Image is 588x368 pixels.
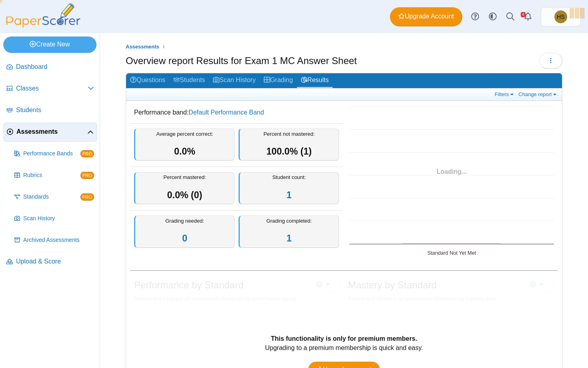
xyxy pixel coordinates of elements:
span: Upload & Score [16,257,94,266]
span: 0.0% [174,146,195,157]
span: Assessments [16,127,87,136]
div: Student count: [239,172,339,205]
div: Upgrading to a premium membership is quick and easy. [265,344,423,362]
svg: Interactive chart [345,103,558,263]
a: Upload & Score [3,252,97,271]
a: Questions [126,73,169,88]
a: Scan History [11,209,97,228]
a: Students [169,73,209,88]
a: Performance Bands PRO [11,144,97,163]
span: 0.0% (0) [167,190,203,200]
span: Hainan Sheng [554,10,567,23]
a: Students [3,101,97,120]
div: Average percent correct: [134,129,235,161]
span: Assessments [126,44,159,50]
div: Percent mastered: [134,172,235,205]
span: 100.0% (1) [266,146,311,157]
dd: Performance band: [130,102,343,123]
span: PRO [80,172,94,179]
span: Upgrade Account [398,12,454,21]
a: Rubrics PRO [11,166,97,185]
a: 1 [287,233,292,243]
a: Assessments [3,123,97,142]
a: Results [297,73,333,88]
div: Percent not mastered: [239,129,339,161]
div: Grading completed: [239,215,339,248]
a: Assessments [124,42,161,52]
b: This functionality is only for premium members. [271,335,417,342]
span: PRO [80,150,94,157]
a: Change report [516,91,560,98]
span: Scan History [23,215,94,223]
text: Standard Not Yet Met [427,250,476,256]
a: Alerts [519,8,537,26]
span: Dashboard [16,62,94,71]
span: Hainan Sheng [557,14,564,20]
h1: Overview report Results for Exam 1 MC Answer Sheet [126,54,357,68]
a: Archived Assessments [11,231,97,250]
a: Upgrade Account [390,7,462,26]
span: PRO [80,193,94,201]
a: Grading [260,73,297,88]
span: Standards [23,193,80,201]
a: Hainan Sheng [541,7,581,26]
span: Performance Bands [23,150,80,158]
a: Classes [3,79,97,99]
a: Default Performance Band [189,109,264,116]
span: Loading... [437,168,467,175]
a: Create New [3,36,96,52]
span: Archived Assessments [23,236,94,244]
span: Rubrics [23,171,80,179]
a: PaperScorer [3,22,83,29]
span: Classes [16,84,88,93]
a: Scan History [209,73,260,88]
div: Grading needed: [134,215,235,248]
img: PaperScorer [3,3,83,28]
a: Dashboard [3,58,97,77]
span: Students [16,106,94,115]
div: Chart. Highcharts interactive chart. [345,102,558,262]
a: Standards PRO [11,187,97,207]
a: Filters [493,91,517,98]
a: 1 [287,190,292,200]
a: 0 [182,233,187,243]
